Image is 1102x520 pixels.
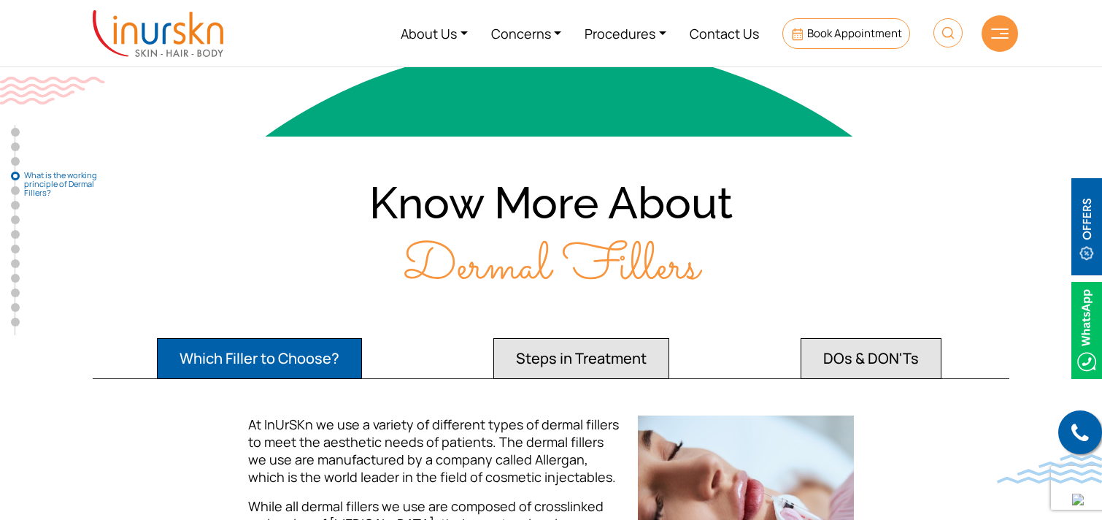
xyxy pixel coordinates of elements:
a: Whatsappicon [1071,321,1102,337]
img: bluewave [997,454,1102,483]
img: Whatsappicon [1071,282,1102,379]
span: Book Appointment [807,26,902,41]
img: HeaderSearch [933,18,963,47]
img: inurskn-logo [93,10,223,57]
span: At InUrSKn we use a variety of different types of dermal fillers to meet the aesthetic needs of p... [248,416,619,486]
span: What is the working principle of Dermal Fillers? [24,171,97,197]
span: Dermal Fillers [403,229,699,306]
img: up-blue-arrow.svg [1072,494,1084,505]
a: Concerns [479,6,574,61]
a: What is the working principle of Dermal Fillers? [11,172,20,180]
button: DOs & DON'Ts [801,338,941,379]
button: Which Filler to Choose? [157,338,362,379]
img: offerBt [1071,178,1102,275]
img: hamLine.svg [991,28,1009,39]
div: Know More About [84,173,1018,298]
a: Procedures [573,6,678,61]
a: Contact Us [678,6,771,61]
a: About Us [389,6,479,61]
a: Book Appointment [782,18,910,49]
button: Steps in Treatment [493,338,669,379]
